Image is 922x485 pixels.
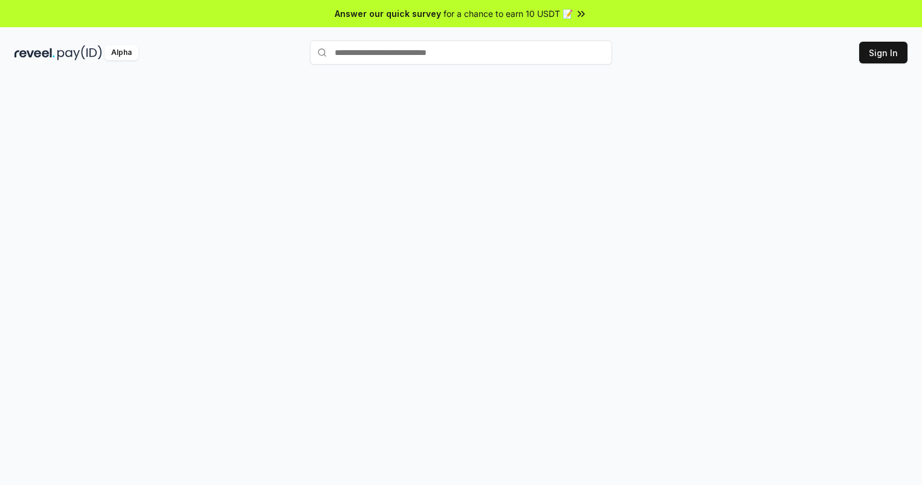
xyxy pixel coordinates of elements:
img: pay_id [57,45,102,60]
div: Alpha [105,45,138,60]
button: Sign In [859,42,907,63]
span: Answer our quick survey [335,7,441,20]
img: reveel_dark [15,45,55,60]
span: for a chance to earn 10 USDT 📝 [443,7,573,20]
